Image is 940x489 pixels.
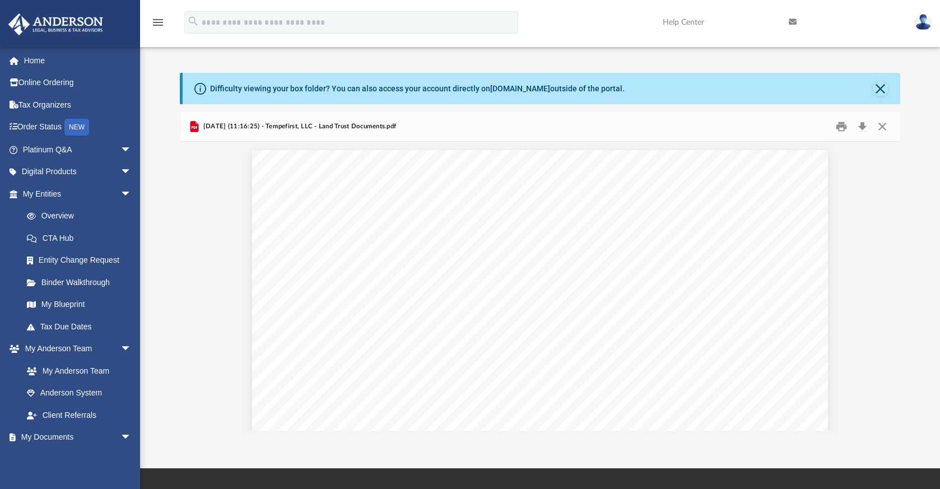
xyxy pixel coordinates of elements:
[180,112,900,431] div: Preview
[8,72,148,94] a: Online Ordering
[830,118,853,135] button: Print
[8,138,148,161] a: Platinum Q&Aarrow_drop_down
[16,404,143,426] a: Client Referrals
[16,448,137,471] a: Box
[16,294,143,316] a: My Blueprint
[16,205,148,227] a: Overview
[8,183,148,205] a: My Entitiesarrow_drop_down
[120,183,143,206] span: arrow_drop_down
[16,360,137,382] a: My Anderson Team
[8,161,148,183] a: Digital Productsarrow_drop_down
[16,227,148,249] a: CTA Hub
[120,161,143,184] span: arrow_drop_down
[872,118,892,135] button: Close
[8,94,148,116] a: Tax Organizers
[8,338,143,360] a: My Anderson Teamarrow_drop_down
[120,138,143,161] span: arrow_drop_down
[64,119,89,136] div: NEW
[187,15,199,27] i: search
[16,382,143,404] a: Anderson System
[120,426,143,449] span: arrow_drop_down
[201,122,397,132] span: [DATE] (11:16:25) - Tempefirst, LLC - Land Trust Documents.pdf
[151,16,165,29] i: menu
[16,249,148,272] a: Entity Change Request
[8,116,148,139] a: Order StatusNEW
[151,21,165,29] a: menu
[180,142,900,431] div: Document Viewer
[180,142,900,431] div: File preview
[16,315,148,338] a: Tax Due Dates
[16,271,148,294] a: Binder Walkthrough
[490,84,550,93] a: [DOMAIN_NAME]
[8,426,143,449] a: My Documentsarrow_drop_down
[8,49,148,72] a: Home
[120,338,143,361] span: arrow_drop_down
[853,118,873,135] button: Download
[873,81,888,96] button: Close
[210,83,625,95] div: Difficulty viewing your box folder? You can also access your account directly on outside of the p...
[915,14,932,30] img: User Pic
[5,13,106,35] img: Anderson Advisors Platinum Portal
